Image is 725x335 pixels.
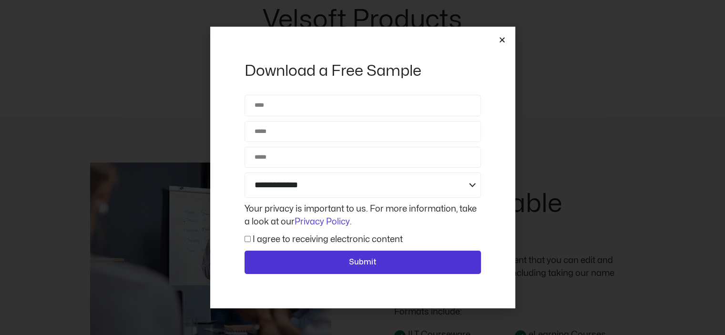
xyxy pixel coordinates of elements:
h2: Download a Free Sample [245,61,481,81]
button: Submit [245,251,481,274]
a: Close [499,36,506,43]
a: Privacy Policy [295,218,350,226]
div: Your privacy is important to us. For more information, take a look at our . [242,203,483,228]
span: Submit [349,256,377,269]
label: I agree to receiving electronic content [253,235,403,244]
